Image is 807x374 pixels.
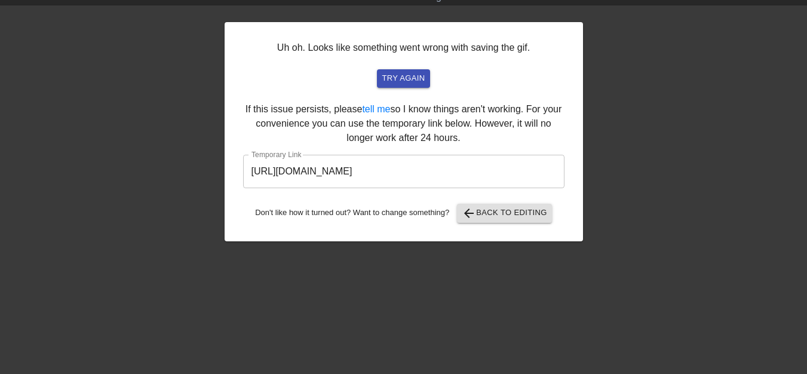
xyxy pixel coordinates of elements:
[457,204,552,223] button: Back to Editing
[377,69,429,88] button: try again
[362,104,390,114] a: tell me
[462,206,547,220] span: Back to Editing
[225,22,583,241] div: Uh oh. Looks like something went wrong with saving the gif. If this issue persists, please so I k...
[382,72,425,85] span: try again
[243,204,564,223] div: Don't like how it turned out? Want to change something?
[243,155,564,188] input: bare
[462,206,476,220] span: arrow_back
